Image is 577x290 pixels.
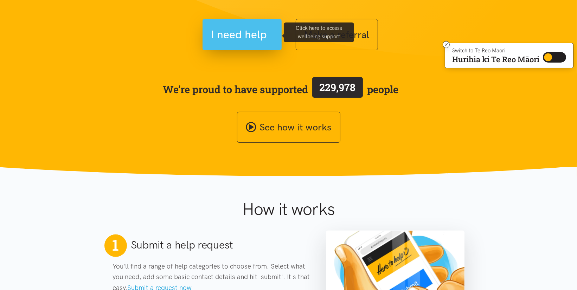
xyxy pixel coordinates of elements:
span: 1 [112,236,118,254]
a: 229,978 [308,76,367,103]
h2: Submit a help request [131,238,233,252]
button: I need help [203,19,282,50]
span: I need help [211,26,267,44]
p: Switch to Te Reo Māori [452,49,539,53]
p: Hurihia ki Te Reo Māori [452,56,539,63]
h1: How it works [174,199,403,219]
div: Click here to access wellbeing support [284,22,354,42]
a: See how it works [237,112,340,143]
span: We’re proud to have supported people [163,76,398,103]
span: 229,978 [320,80,356,94]
button: Make a referral [296,19,378,50]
